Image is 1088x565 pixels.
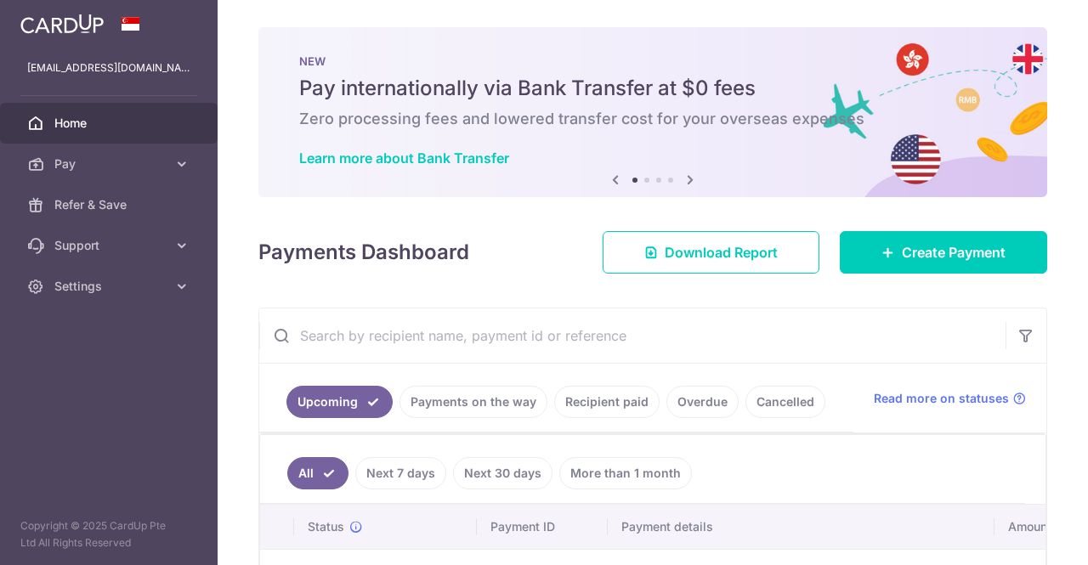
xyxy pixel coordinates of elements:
[603,231,819,274] a: Download Report
[745,386,825,418] a: Cancelled
[258,237,469,268] h4: Payments Dashboard
[54,155,167,172] span: Pay
[874,390,1026,407] a: Read more on statuses
[665,242,778,263] span: Download Report
[54,237,167,254] span: Support
[54,278,167,295] span: Settings
[54,196,167,213] span: Refer & Save
[477,505,608,549] th: Payment ID
[355,457,446,489] a: Next 7 days
[286,386,393,418] a: Upcoming
[27,59,190,76] p: [EMAIL_ADDRESS][DOMAIN_NAME]
[559,457,692,489] a: More than 1 month
[299,150,509,167] a: Learn more about Bank Transfer
[453,457,552,489] a: Next 30 days
[20,14,104,34] img: CardUp
[666,386,739,418] a: Overdue
[259,308,1006,363] input: Search by recipient name, payment id or reference
[554,386,660,418] a: Recipient paid
[299,75,1006,102] h5: Pay internationally via Bank Transfer at $0 fees
[608,505,994,549] th: Payment details
[299,54,1006,68] p: NEW
[874,390,1009,407] span: Read more on statuses
[840,231,1047,274] a: Create Payment
[287,457,348,489] a: All
[54,115,167,132] span: Home
[1008,518,1051,535] span: Amount
[902,242,1006,263] span: Create Payment
[258,27,1047,197] img: Bank transfer banner
[308,518,344,535] span: Status
[299,109,1006,129] h6: Zero processing fees and lowered transfer cost for your overseas expenses
[399,386,547,418] a: Payments on the way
